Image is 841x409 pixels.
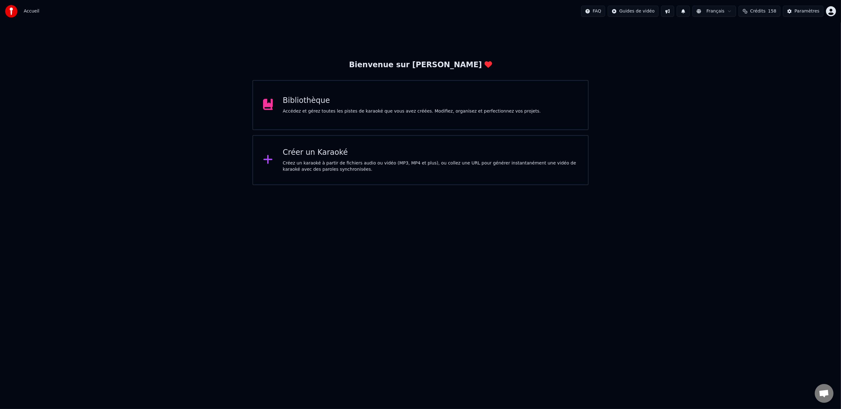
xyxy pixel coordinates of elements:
div: Créer un Karaoké [283,148,578,158]
div: Ouvrir le chat [815,384,834,403]
img: youka [5,5,17,18]
div: Paramètres [794,8,819,14]
div: Créez un karaoké à partir de fichiers audio ou vidéo (MP3, MP4 et plus), ou collez une URL pour g... [283,160,578,173]
button: Guides de vidéo [608,6,659,17]
span: 158 [768,8,776,14]
div: Bibliothèque [283,96,541,106]
button: Paramètres [783,6,824,17]
nav: breadcrumb [24,8,39,14]
button: FAQ [581,6,605,17]
span: Crédits [750,8,765,14]
div: Bienvenue sur [PERSON_NAME] [349,60,492,70]
button: Crédits158 [739,6,780,17]
div: Accédez et gérez toutes les pistes de karaoké que vous avez créées. Modifiez, organisez et perfec... [283,108,541,114]
span: Accueil [24,8,39,14]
